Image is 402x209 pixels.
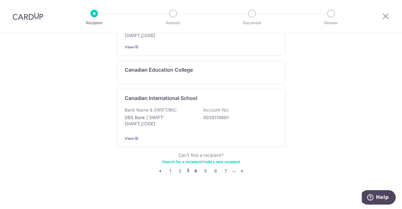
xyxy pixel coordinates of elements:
a: 4 [192,167,199,175]
p: Bank Name & SWIFT/BIC: [125,107,177,113]
a: add a new recipient [205,159,240,164]
div: Can’t find a recipient? or [117,152,285,165]
a: 6 [212,167,220,175]
a: 7 [222,167,230,175]
a: View [125,45,134,49]
li: ... [232,167,236,175]
p: Amount [150,20,196,26]
p: Recipient [71,20,117,26]
a: 5 [202,167,209,175]
p: Document [229,20,275,26]
iframe: Opens a widget where you can find more information [362,190,396,206]
a: Search for a recipient [162,159,201,164]
p: DBS Bank | SWIFT: [SWIFT_CODE] [125,114,195,127]
p: Canadian Education College [125,66,193,74]
p: 0039119801 [203,114,274,121]
img: CardUp [13,13,43,20]
nav: pager [117,167,285,175]
a: View [125,136,134,141]
p: Review [308,20,354,26]
li: 3 [187,167,189,175]
a: 2 [177,167,184,175]
p: Canadian International School [125,94,197,102]
p: Account No: [203,107,229,113]
a: 1 [166,167,174,175]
